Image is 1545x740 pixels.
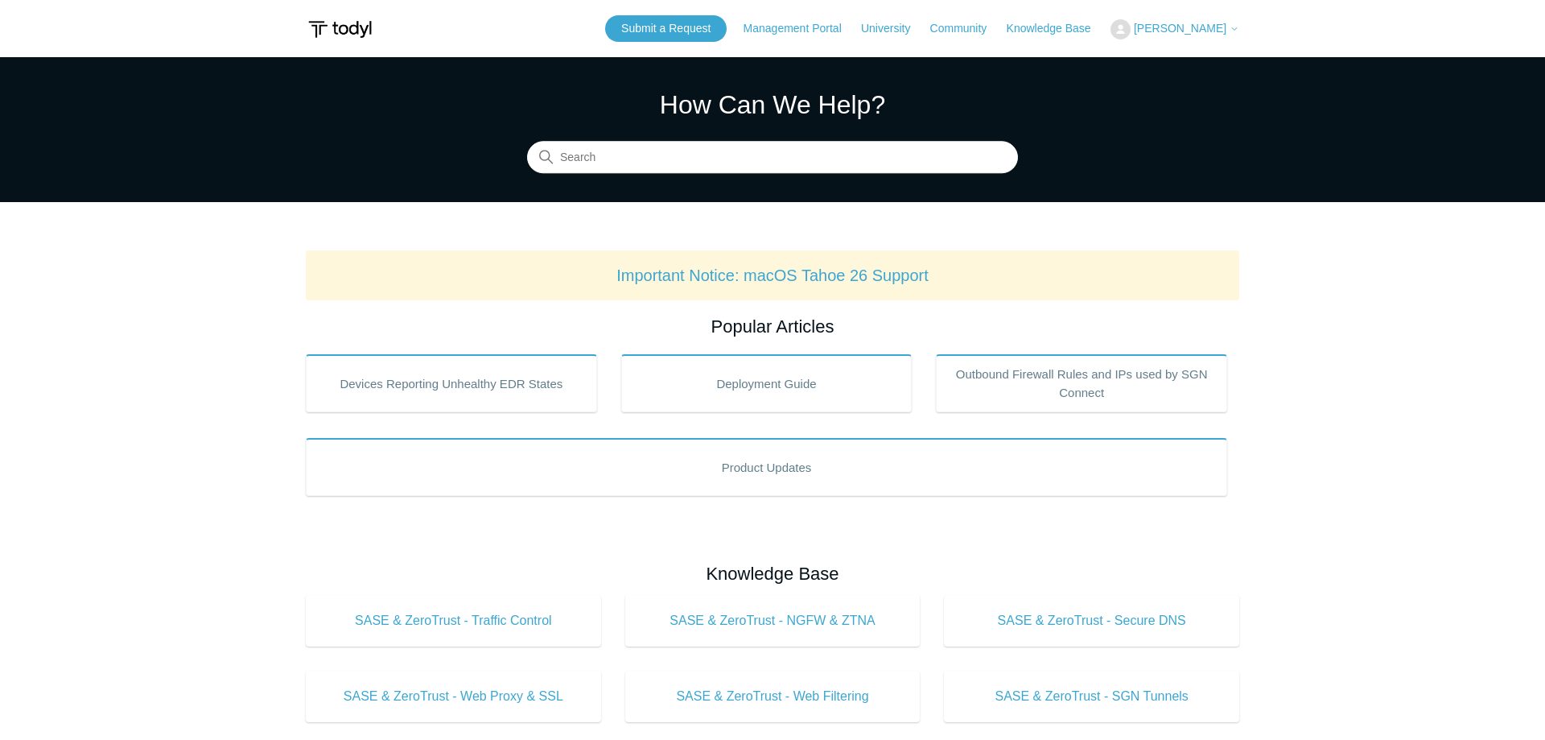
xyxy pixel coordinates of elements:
a: Deployment Guide [621,354,913,412]
span: SASE & ZeroTrust - Secure DNS [968,611,1215,630]
h2: Popular Articles [306,313,1239,340]
a: SASE & ZeroTrust - Secure DNS [944,595,1239,647]
h1: How Can We Help? [527,85,1018,124]
input: Search [527,142,1018,174]
a: SASE & ZeroTrust - Web Filtering [625,671,921,722]
a: Submit a Request [605,15,727,42]
span: [PERSON_NAME] [1134,22,1226,35]
a: SASE & ZeroTrust - Web Proxy & SSL [306,671,601,722]
button: [PERSON_NAME] [1110,19,1239,39]
a: SASE & ZeroTrust - NGFW & ZTNA [625,595,921,647]
span: SASE & ZeroTrust - Traffic Control [330,611,577,630]
a: Product Updates [306,438,1227,496]
img: Todyl Support Center Help Center home page [306,14,374,44]
a: Community [930,20,1003,37]
a: Devices Reporting Unhealthy EDR States [306,354,597,412]
h2: Knowledge Base [306,560,1239,587]
a: Important Notice: macOS Tahoe 26 Support [616,267,929,284]
a: SASE & ZeroTrust - Traffic Control [306,595,601,647]
span: SASE & ZeroTrust - Web Filtering [649,687,896,706]
a: University [861,20,926,37]
a: Outbound Firewall Rules and IPs used by SGN Connect [936,354,1227,412]
span: SASE & ZeroTrust - Web Proxy & SSL [330,687,577,706]
span: SASE & ZeroTrust - NGFW & ZTNA [649,611,896,630]
span: SASE & ZeroTrust - SGN Tunnels [968,687,1215,706]
a: SASE & ZeroTrust - SGN Tunnels [944,671,1239,722]
a: Management Portal [744,20,858,37]
a: Knowledge Base [1007,20,1107,37]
